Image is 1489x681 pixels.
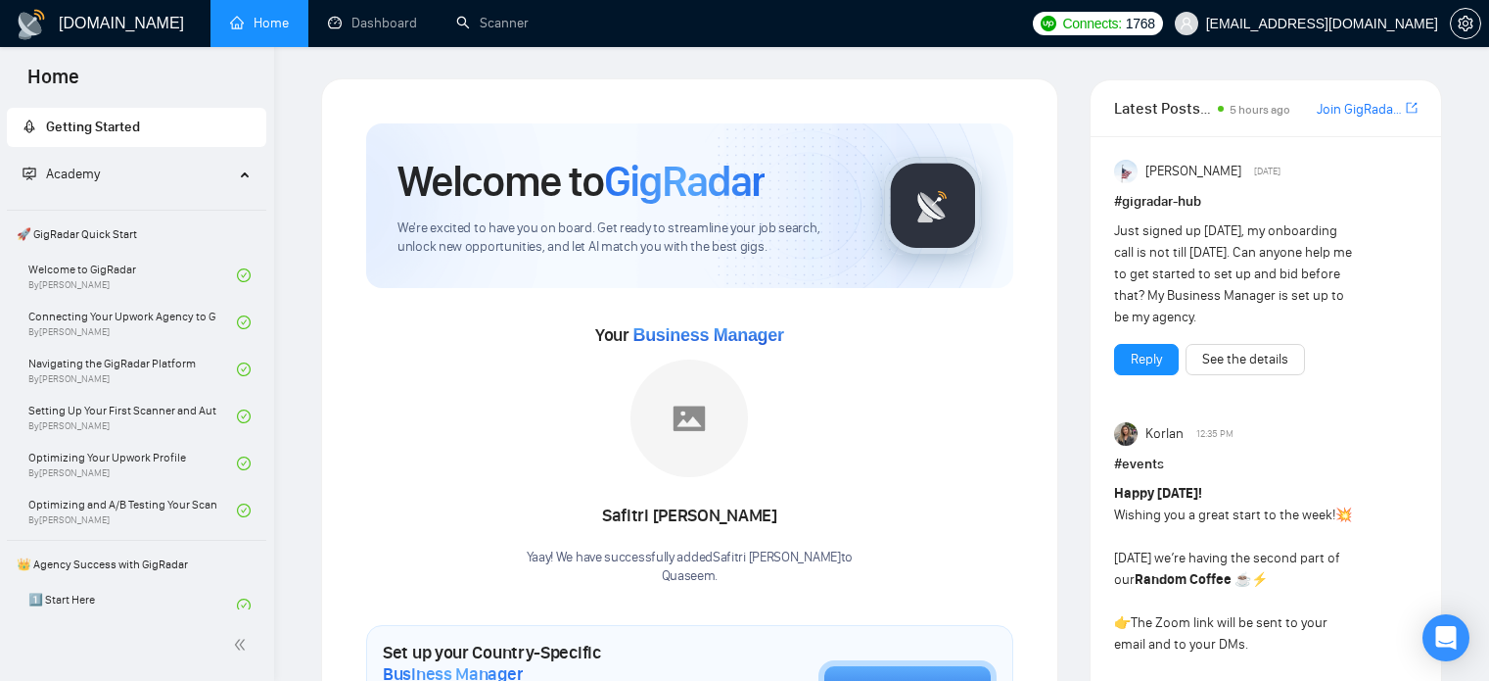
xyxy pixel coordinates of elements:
[1062,13,1121,34] span: Connects:
[1234,571,1251,588] span: ☕
[233,635,253,655] span: double-left
[595,324,784,346] span: Your
[1254,163,1280,180] span: [DATE]
[884,157,982,255] img: gigradar-logo.png
[23,166,100,182] span: Academy
[1114,96,1212,121] span: Latest Posts from the GigRadar Community
[7,108,266,147] li: Getting Started
[23,167,36,180] span: fund-projection-screen
[1406,99,1418,118] a: export
[1202,349,1288,370] a: See the details
[9,545,264,584] span: 👑 Agency Success with GigRadar
[1180,17,1193,30] span: user
[1114,191,1418,213] h1: # gigradar-hub
[1186,344,1305,375] button: See the details
[1317,99,1402,121] a: Join GigRadar Slack Community
[237,316,251,329] span: check-circle
[1145,161,1241,182] span: [PERSON_NAME]
[237,268,251,282] span: check-circle
[527,500,854,533] div: Safitri [PERSON_NAME]
[1230,103,1290,117] span: 5 hours ago
[397,155,765,208] h1: Welcome to
[46,119,140,135] span: Getting Started
[237,599,251,612] span: check-circle
[1131,349,1162,370] a: Reply
[1451,16,1480,31] span: setting
[1135,571,1232,588] strong: Random Coffee
[1114,485,1202,502] strong: Happy [DATE]!
[9,215,264,254] span: 🚀 GigRadar Quick Start
[12,63,95,104] span: Home
[632,325,783,345] span: Business Manager
[1251,571,1268,588] span: ⚡
[1335,507,1352,523] span: 💥
[237,504,251,517] span: check-circle
[456,15,529,31] a: searchScanner
[16,9,47,40] img: logo
[1114,454,1418,475] h1: # events
[1406,100,1418,116] span: export
[1196,425,1233,443] span: 12:35 PM
[1450,8,1481,39] button: setting
[237,363,251,376] span: check-circle
[630,360,748,477] img: placeholder.png
[46,166,100,182] span: Academy
[1126,13,1155,34] span: 1768
[1114,160,1138,183] img: Anisuzzaman Khan
[604,155,765,208] span: GigRadar
[28,489,237,532] a: Optimizing and A/B Testing Your Scanner for Better ResultsBy[PERSON_NAME]
[230,15,289,31] a: homeHome
[1145,423,1184,445] span: Korlan
[28,442,237,485] a: Optimizing Your Upwork ProfileBy[PERSON_NAME]
[1422,614,1469,661] div: Open Intercom Messenger
[1041,16,1056,31] img: upwork-logo.png
[28,584,237,627] a: 1️⃣ Start Here
[1114,344,1179,375] button: Reply
[23,120,36,133] span: rocket
[1450,16,1481,31] a: setting
[527,567,854,586] p: Quaseem .
[1114,220,1357,328] div: Just signed up [DATE], my onboarding call is not till [DATE]. Can anyone help me to get started t...
[397,219,853,257] span: We're excited to have you on board. Get ready to streamline your job search, unlock new opportuni...
[237,410,251,423] span: check-circle
[527,549,854,586] div: Yaay! We have successfully added Safitri [PERSON_NAME] to
[237,457,251,470] span: check-circle
[28,301,237,344] a: Connecting Your Upwork Agency to GigRadarBy[PERSON_NAME]
[28,254,237,297] a: Welcome to GigRadarBy[PERSON_NAME]
[1114,422,1138,446] img: Korlan
[28,348,237,391] a: Navigating the GigRadar PlatformBy[PERSON_NAME]
[1114,614,1131,631] span: 👉
[28,395,237,438] a: Setting Up Your First Scanner and Auto-BidderBy[PERSON_NAME]
[328,15,417,31] a: dashboardDashboard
